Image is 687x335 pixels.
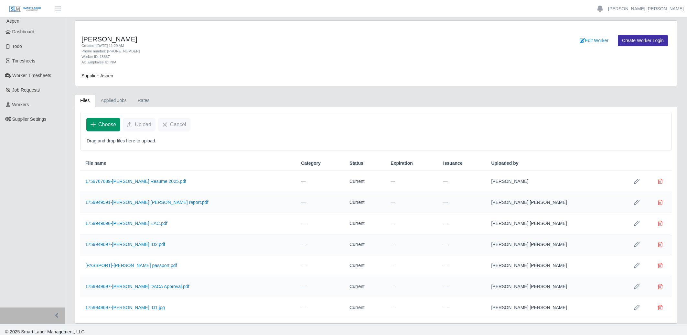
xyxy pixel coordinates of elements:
[301,160,321,167] span: Category
[618,35,668,46] a: Create Worker Login
[85,200,209,205] a: 1759949591-[PERSON_NAME] [PERSON_NAME] report.pdf
[81,35,421,43] h4: [PERSON_NAME]
[630,196,643,209] button: Row Edit
[630,175,643,188] button: Row Edit
[85,179,186,184] a: 1759767689-[PERSON_NAME] Resume 2025.pdf
[296,297,344,318] td: —
[81,60,421,65] div: Alt. Employee ID: N/A
[486,171,625,192] td: [PERSON_NAME]
[296,171,344,192] td: —
[349,160,363,167] span: Status
[391,160,413,167] span: Expiration
[344,297,385,318] td: Current
[608,6,684,12] a: [PERSON_NAME] [PERSON_NAME]
[296,213,344,234] td: —
[75,94,95,107] a: Files
[385,234,438,255] td: —
[344,171,385,192] td: Current
[486,213,625,234] td: [PERSON_NAME] [PERSON_NAME]
[123,118,156,131] button: Upload
[486,192,625,213] td: [PERSON_NAME] [PERSON_NAME]
[12,58,36,63] span: Timesheets
[575,35,613,46] a: Edit Worker
[12,44,22,49] span: Todo
[135,121,151,128] span: Upload
[385,255,438,276] td: —
[12,117,47,122] span: Supplier Settings
[85,284,189,289] a: 1759949697-[PERSON_NAME] DACA Approval.pdf
[158,118,190,131] button: Cancel
[385,171,438,192] td: —
[486,276,625,297] td: [PERSON_NAME] [PERSON_NAME]
[170,121,186,128] span: Cancel
[630,217,643,230] button: Row Edit
[296,255,344,276] td: —
[81,73,113,78] span: Supplier: Aspen
[86,118,120,131] button: Choose
[438,297,486,318] td: —
[344,234,385,255] td: Current
[12,73,51,78] span: Worker Timesheets
[385,276,438,297] td: —
[438,255,486,276] td: —
[296,276,344,297] td: —
[630,259,643,272] button: Row Edit
[81,49,421,54] div: Phone number: [PHONE_NUMBER]
[654,196,667,209] button: Delete file
[81,54,421,60] div: Worker ID: 18667
[85,305,165,310] a: 1759949697-[PERSON_NAME] ID1.jpg
[491,160,518,167] span: Uploaded by
[12,102,29,107] span: Workers
[385,213,438,234] td: —
[344,276,385,297] td: Current
[296,234,344,255] td: —
[385,192,438,213] td: —
[85,160,106,167] span: File name
[438,234,486,255] td: —
[12,29,35,34] span: Dashboard
[654,259,667,272] button: Delete file
[5,329,84,334] span: © 2025 Smart Labor Management, LLC
[6,18,19,24] span: Aspen
[12,87,40,93] span: Job Requests
[630,280,643,293] button: Row Edit
[654,217,667,230] button: Delete file
[486,255,625,276] td: [PERSON_NAME] [PERSON_NAME]
[486,234,625,255] td: [PERSON_NAME] [PERSON_NAME]
[85,242,165,247] a: 1759949697-[PERSON_NAME] ID2.pdf
[654,175,667,188] button: Delete file
[654,238,667,251] button: Delete file
[654,301,667,314] button: Delete file
[630,238,643,251] button: Row Edit
[344,255,385,276] td: Current
[95,94,132,107] a: Applied Jobs
[81,43,421,49] div: Created: [DATE] 11:20 AM
[438,192,486,213] td: —
[438,276,486,297] td: —
[385,297,438,318] td: —
[296,192,344,213] td: —
[9,6,41,13] img: SLM Logo
[486,297,625,318] td: [PERSON_NAME] [PERSON_NAME]
[87,138,665,144] p: Drag and drop files here to upload.
[654,280,667,293] button: Delete file
[438,171,486,192] td: —
[344,192,385,213] td: Current
[98,121,116,128] span: Choose
[344,213,385,234] td: Current
[630,301,643,314] button: Row Edit
[438,213,486,234] td: —
[443,160,463,167] span: Issuance
[85,221,167,226] a: 1759949696-[PERSON_NAME] EAC.pdf
[85,263,177,268] a: [PASSPORT]-[PERSON_NAME] passport.pdf
[132,94,155,107] a: Rates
